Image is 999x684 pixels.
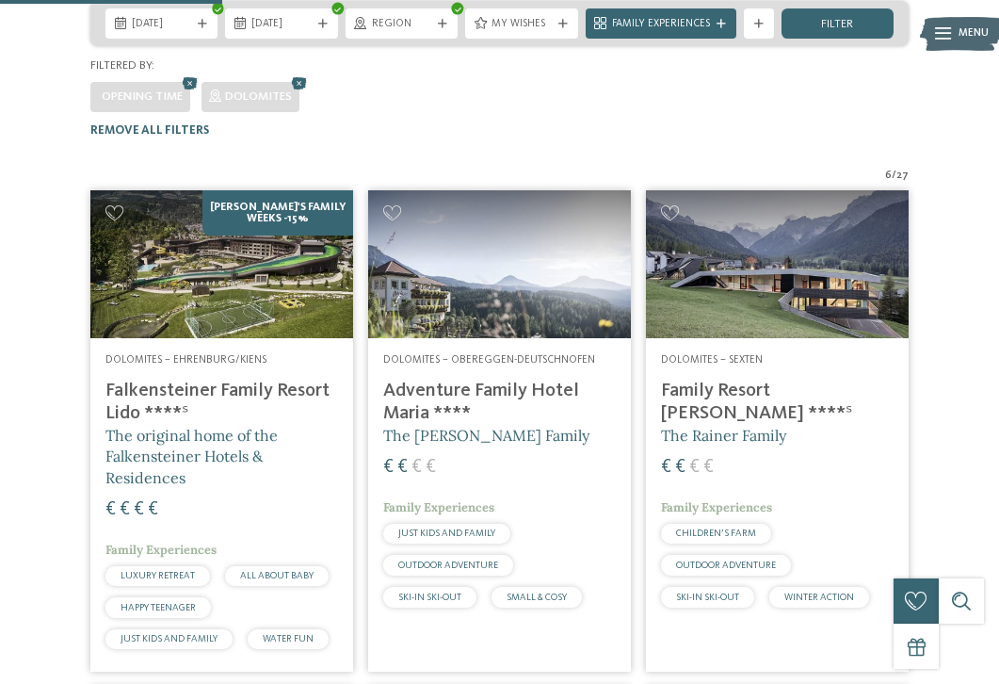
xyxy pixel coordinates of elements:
span: [DATE] [251,17,311,32]
span: € [134,500,144,519]
h4: Adventure Family Hotel Maria **** [383,380,616,425]
span: Dolomites – Sexten [661,354,763,366]
span: Filtered by: [90,59,154,72]
span: € [661,458,671,477]
span: ALL ABOUT BABY [240,571,314,580]
span: 6 [885,169,892,184]
h4: Falkensteiner Family Resort Lido ****ˢ [105,380,338,425]
span: Family Experiences [383,499,494,515]
span: € [148,500,158,519]
span: € [383,458,394,477]
span: Family Experiences [105,542,217,558]
span: Family Experiences [661,499,772,515]
span: SKI-IN SKI-OUT [398,593,461,602]
span: HAPPY TEENAGER [121,603,196,612]
span: OUTDOOR ADVENTURE [676,561,776,570]
span: JUST KIDS AND FAMILY [398,529,495,538]
span: € [703,458,714,477]
span: [DATE] [132,17,191,32]
h4: Family Resort [PERSON_NAME] ****ˢ [661,380,894,425]
span: SKI-IN SKI-OUT [676,593,739,602]
span: Region [372,17,431,32]
span: My wishes [491,17,551,32]
span: OUTDOOR ADVENTURE [398,561,498,570]
span: Dolomites – Obereggen-Deutschnofen [383,354,595,366]
span: € [411,458,422,477]
span: WATER FUN [263,634,314,643]
a: Looking for family hotels? Find the best ones here! Dolomites – Obereggen-Deutschnofen Adventure ... [368,190,631,672]
span: Remove all filters [90,124,209,137]
span: € [689,458,700,477]
span: € [105,500,116,519]
span: Family Experiences [612,17,710,32]
span: / [892,169,896,184]
span: € [675,458,685,477]
img: Adventure Family Hotel Maria **** [368,190,631,338]
span: WINTER ACTION [784,593,854,602]
img: Family Resort Rainer ****ˢ [646,190,909,338]
span: LUXURY RETREAT [121,571,195,580]
a: Looking for family hotels? Find the best ones here! Dolomites – Sexten Family Resort [PERSON_NAME... [646,190,909,672]
span: € [120,500,130,519]
span: Opening time [102,90,183,103]
img: Looking for family hotels? Find the best ones here! [90,190,353,338]
span: JUST KIDS AND FAMILY [121,634,218,643]
span: € [397,458,408,477]
span: 27 [896,169,909,184]
span: filter [821,19,853,31]
span: CHILDREN’S FARM [676,529,756,538]
span: The [PERSON_NAME] Family [383,426,589,445]
span: € [426,458,436,477]
span: Dolomites – Ehrenburg/Kiens [105,354,266,366]
span: SMALL & COSY [507,593,567,602]
span: Dolomites [225,90,292,103]
span: The Rainer Family [661,426,786,445]
span: The original home of the Falkensteiner Hotels & Residences [105,426,278,487]
a: Looking for family hotels? Find the best ones here! [PERSON_NAME]'s Family Weeks -15% Dolomites –... [90,190,353,672]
